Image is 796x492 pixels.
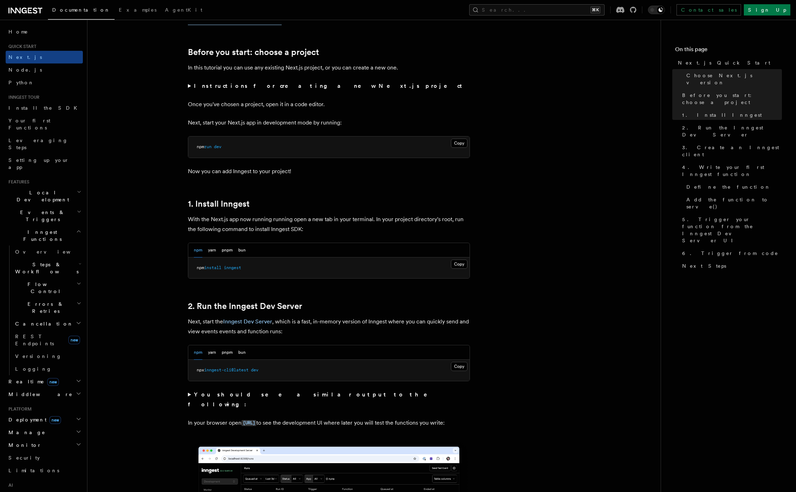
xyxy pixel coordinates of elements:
span: Inngest Functions [6,229,76,243]
button: Copy [451,260,467,269]
a: Next.js Quick Start [675,56,782,69]
button: bun [238,345,246,360]
span: inngest [224,265,241,270]
a: Add the function to serve() [684,193,782,213]
span: Leveraging Steps [8,138,68,150]
span: Manage [6,429,45,436]
span: Quick start [6,44,36,49]
span: Steps & Workflows [12,261,79,275]
a: Define the function [684,181,782,193]
span: Your first Functions [8,118,50,130]
a: Sign Up [744,4,790,16]
span: Platform [6,406,32,412]
button: Realtimenew [6,375,83,388]
span: 3. Create an Inngest client [682,144,782,158]
a: Home [6,25,83,38]
span: Setting up your app [8,157,69,170]
span: Documentation [52,7,110,13]
span: inngest-cli@latest [204,368,249,372]
a: 1. Install Inngest [188,199,250,209]
strong: You should see a similar output to the following: [188,391,437,408]
span: run [204,144,212,149]
span: Versioning [15,353,62,359]
span: Define the function [686,183,771,190]
span: Python [8,80,34,85]
a: [URL] [241,419,256,426]
button: Local Development [6,186,83,206]
p: Now you can add Inngest to your project! [188,166,470,176]
a: Examples [115,2,161,19]
span: Inngest tour [6,95,39,100]
button: Monitor [6,439,83,451]
button: Steps & Workflows [12,258,83,278]
a: Versioning [12,350,83,363]
span: Add the function to serve() [686,196,782,210]
span: npm [197,265,204,270]
span: new [68,336,80,344]
button: Middleware [6,388,83,401]
a: REST Endpointsnew [12,330,83,350]
a: 2. Run the Inngest Dev Server [679,121,782,141]
span: Realtime [6,378,59,385]
a: Documentation [48,2,115,20]
a: Inngest Dev Server [223,318,272,325]
span: Before you start: choose a project [682,92,782,106]
summary: You should see a similar output to the following: [188,390,470,409]
button: bun [238,243,246,257]
span: dev [251,368,258,372]
a: 5. Trigger your function from the Inngest Dev Server UI [679,213,782,247]
span: npm [197,144,204,149]
span: install [204,265,221,270]
span: Examples [119,7,157,13]
button: Events & Triggers [6,206,83,226]
span: Features [6,179,29,185]
span: Limitations [8,468,59,473]
span: Security [8,455,40,461]
span: 5. Trigger your function from the Inngest Dev Server UI [682,216,782,244]
button: npm [194,243,202,257]
a: Node.js [6,63,83,76]
button: yarn [208,243,216,257]
span: 2. Run the Inngest Dev Server [682,124,782,138]
span: Middleware [6,391,73,398]
p: Next, start your Next.js app in development mode by running: [188,118,470,128]
a: Before you start: choose a project [188,47,319,57]
span: 1. Install Inngest [682,111,762,119]
span: dev [214,144,221,149]
button: Deploymentnew [6,413,83,426]
span: Node.js [8,67,42,73]
p: Next, start the , which is a fast, in-memory version of Inngest where you can quickly send and vi... [188,317,470,336]
span: 6. Trigger from code [682,250,778,257]
span: REST Endpoints [15,334,54,346]
a: Install the SDK [6,102,83,114]
button: pnpm [222,345,233,360]
span: 4. Write your first Inngest function [682,164,782,178]
button: Copy [451,362,467,371]
p: With the Next.js app now running running open a new tab in your terminal. In your project directo... [188,214,470,234]
a: Overview [12,245,83,258]
a: Security [6,451,83,464]
button: Search...⌘K [469,4,605,16]
span: new [49,416,61,424]
a: Python [6,76,83,89]
span: Next Steps [682,262,726,269]
span: Home [8,28,28,35]
kbd: ⌘K [590,6,600,13]
button: Toggle dark mode [648,6,665,14]
p: In your browser open to see the development UI where later you will test the functions you write: [188,418,470,428]
button: Inngest Functions [6,226,83,245]
a: 3. Create an Inngest client [679,141,782,161]
span: Local Development [6,189,77,203]
a: Setting up your app [6,154,83,174]
button: yarn [208,345,216,360]
a: 4. Write your first Inngest function [679,161,782,181]
a: Next.js [6,51,83,63]
button: Copy [451,139,467,148]
span: Logging [15,366,52,372]
span: npx [197,368,204,372]
p: In this tutorial you can use any existing Next.js project, or you can create a new one. [188,63,470,73]
code: [URL] [241,420,256,426]
a: 6. Trigger from code [679,247,782,260]
a: Your first Functions [6,114,83,134]
span: Deployment [6,416,61,423]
